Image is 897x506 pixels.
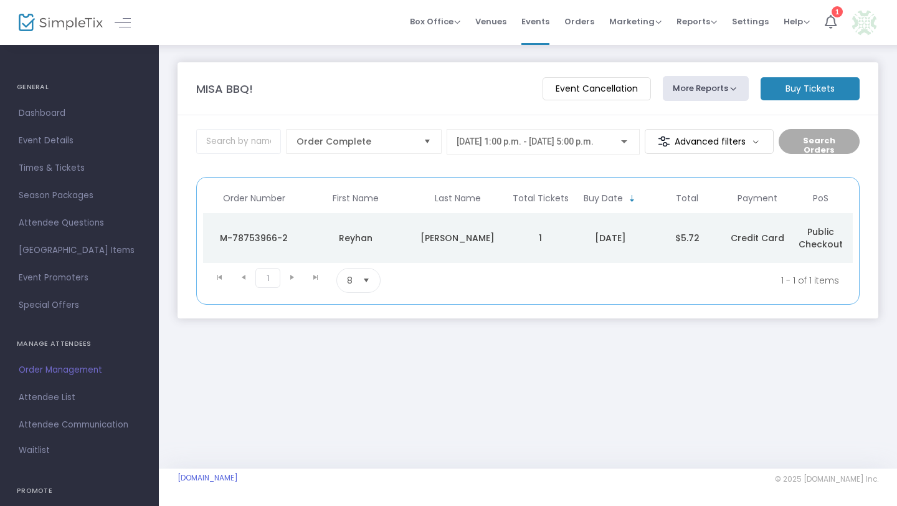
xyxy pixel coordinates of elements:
div: 2025-09-20 [576,232,646,244]
span: Payment [738,193,777,204]
a: [DOMAIN_NAME] [178,473,238,483]
button: Select [358,269,375,292]
span: Order Complete [297,135,414,148]
m-button: Advanced filters [645,129,774,154]
button: More Reports [663,76,749,101]
span: Attendee List [19,389,140,406]
div: Habib [410,232,506,244]
span: Orders [564,6,594,37]
span: Order Number [223,193,285,204]
div: M-78753966-2 [206,232,302,244]
span: Help [784,16,810,27]
span: Sortable [627,194,637,204]
span: Box Office [410,16,460,27]
span: Settings [732,6,769,37]
span: 8 [347,274,353,287]
m-button: Event Cancellation [543,77,651,100]
span: Attendee Communication [19,417,140,433]
span: Waitlist [19,444,50,457]
span: Reports [676,16,717,27]
m-button: Buy Tickets [761,77,860,100]
span: Event Promoters [19,270,140,286]
span: Marketing [609,16,662,27]
h4: GENERAL [17,75,142,100]
h4: MANAGE ATTENDEES [17,332,142,356]
span: © 2025 [DOMAIN_NAME] Inc. [775,474,878,484]
span: Buy Date [584,193,623,204]
img: filter [658,135,670,148]
span: Times & Tickets [19,160,140,176]
m-panel-title: MISA BBQ! [196,80,253,97]
th: Total Tickets [509,184,572,213]
span: Order Management [19,362,140,378]
span: Attendee Questions [19,215,140,231]
div: 1 [832,6,843,17]
td: $5.72 [649,213,726,263]
div: Data table [203,184,853,263]
span: Credit Card [731,232,784,244]
span: Special Offers [19,297,140,313]
span: [GEOGRAPHIC_DATA] Items [19,242,140,259]
span: Last Name [435,193,481,204]
span: Event Details [19,133,140,149]
span: Page 1 [255,268,280,288]
span: Dashboard [19,105,140,122]
span: Public Checkout [799,226,843,251]
span: First Name [333,193,379,204]
span: Total [676,193,698,204]
span: Events [521,6,549,37]
td: 1 [509,213,572,263]
input: Search by name, email, phone, order number, ip address, or last 4 digits of card [196,129,281,154]
kendo-pager-info: 1 - 1 of 1 items [504,268,839,293]
h4: PROMOTE [17,479,142,504]
span: [DATE] 1:00 p.m. - [DATE] 5:00 p.m. [457,136,594,146]
div: Reyhan [308,232,404,244]
span: PoS [813,193,828,204]
button: Select [419,130,436,153]
span: Season Packages [19,188,140,204]
span: Venues [475,6,506,37]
